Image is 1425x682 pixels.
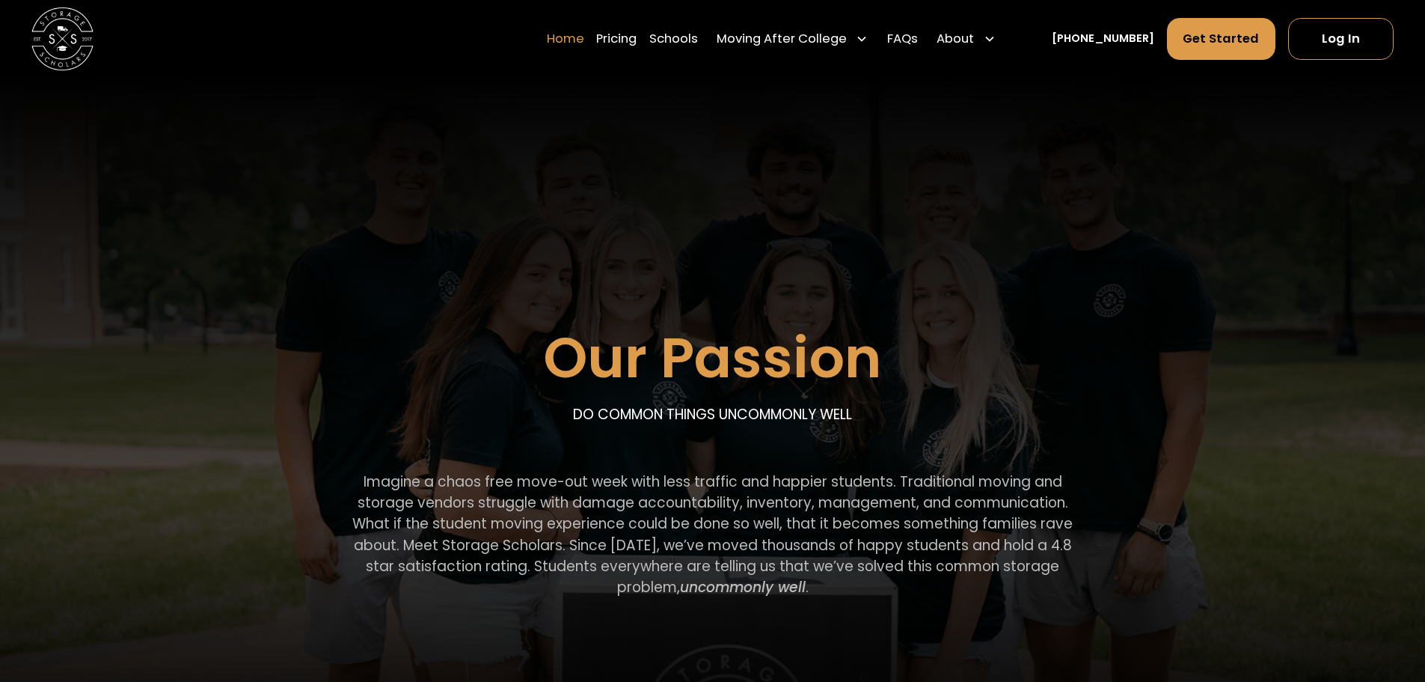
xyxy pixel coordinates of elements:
img: Storage Scholars main logo [31,7,94,70]
a: FAQs [887,17,918,61]
em: uncommonly well [680,577,806,597]
div: About [937,30,974,49]
div: Moving After College [711,17,875,61]
a: [PHONE_NUMBER] [1052,31,1154,47]
a: Pricing [596,17,637,61]
div: Moving After College [717,30,847,49]
h1: Our Passion [543,327,882,389]
p: DO COMMON THINGS UNCOMMONLY WELL [573,404,852,425]
a: Home [547,17,584,61]
div: About [931,17,1002,61]
a: Schools [649,17,698,61]
p: Imagine a chaos free move-out week with less traffic and happier students. Traditional moving and... [339,472,1086,598]
a: Log In [1288,18,1394,60]
a: Get Started [1167,18,1276,60]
